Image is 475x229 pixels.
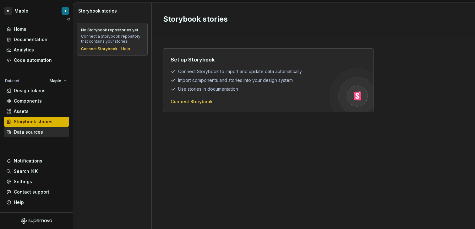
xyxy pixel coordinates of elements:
[64,15,73,24] button: Collapse sidebar
[5,78,19,83] div: Dataset
[4,7,12,15] div: M
[4,106,69,116] a: Assets
[81,46,117,51] button: Connect Storybook
[14,88,46,94] div: Design tokens
[14,178,32,185] div: Settings
[121,46,130,51] a: Help
[47,77,69,85] button: Maple
[81,34,144,44] div: Connect a Storybook repository that contains your stories.
[14,168,38,174] div: Search ⌘K
[4,35,69,45] a: Documentation
[4,117,69,127] a: Storybook stories
[14,189,49,195] div: Contact support
[171,68,330,75] div: Connect Storybook to import and update data automatically
[4,156,69,166] button: Notifications
[4,96,69,106] a: Components
[14,119,52,125] div: Storybook stories
[4,45,69,55] a: Analytics
[4,187,69,197] button: Contact support
[14,199,24,205] div: Help
[14,129,43,135] div: Data sources
[171,77,330,83] div: Import components and stories into your design system
[14,36,47,43] div: Documentation
[163,14,456,24] h2: Storybook stories
[14,26,26,32] div: Home
[14,8,28,14] div: Maple
[14,108,29,114] div: Assets
[78,8,149,14] div: Storybook stories
[4,86,69,96] a: Design tokens
[14,158,42,164] div: Notifications
[4,197,69,207] button: Help
[4,166,69,176] button: Search ⌘K
[4,55,69,65] a: Code automation
[14,57,52,63] div: Code automation
[1,4,72,18] button: MMapleT
[81,28,138,33] div: No Storybook repositories yet
[14,98,42,104] div: Components
[171,99,213,105] button: Connect Storybook
[21,218,52,224] svg: Supernova Logo
[4,127,69,137] a: Data sources
[14,47,34,53] div: Analytics
[171,56,215,63] h4: Set up Storybook
[50,78,61,83] span: Maple
[171,86,330,92] div: Use stories in documentation
[4,24,69,34] a: Home
[4,177,69,187] a: Settings
[64,8,67,13] div: T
